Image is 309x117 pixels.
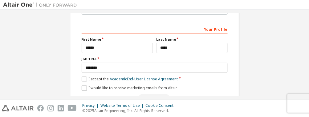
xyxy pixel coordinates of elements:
[2,105,34,111] img: altair_logo.svg
[68,105,77,111] img: youtube.svg
[146,103,177,108] div: Cookie Consent
[82,94,228,103] div: You need to provide your academic email
[82,103,100,108] div: Privacy
[82,76,178,82] label: I accept the
[82,37,153,42] label: First Name
[82,85,177,91] label: I would like to receive marketing emails from Altair
[82,108,177,113] p: © 2025 Altair Engineering, Inc. All Rights Reserved.
[37,105,44,111] img: facebook.svg
[82,57,228,62] label: Job Title
[47,105,54,111] img: instagram.svg
[100,103,146,108] div: Website Terms of Use
[157,37,228,42] label: Last Name
[82,24,228,34] div: Your Profile
[3,2,80,8] img: Altair One
[58,105,64,111] img: linkedin.svg
[110,76,178,82] a: Academic End-User License Agreement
